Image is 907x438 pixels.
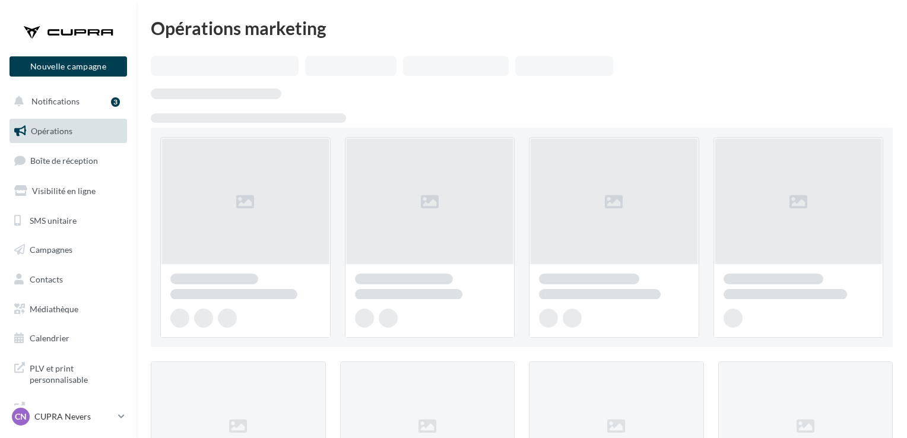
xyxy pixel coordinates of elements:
[7,179,129,204] a: Visibilité en ligne
[30,360,122,386] span: PLV et print personnalisable
[7,297,129,322] a: Médiathèque
[7,208,129,233] a: SMS unitaire
[9,405,127,428] a: CN CUPRA Nevers
[111,97,120,107] div: 3
[7,148,129,173] a: Boîte de réception
[30,155,98,166] span: Boîte de réception
[30,304,78,314] span: Médiathèque
[7,395,129,430] a: Campagnes DataOnDemand
[7,326,129,351] a: Calendrier
[30,215,77,225] span: SMS unitaire
[31,96,80,106] span: Notifications
[7,119,129,144] a: Opérations
[151,19,893,37] div: Opérations marketing
[34,411,113,423] p: CUPRA Nevers
[7,89,125,114] button: Notifications 3
[15,411,27,423] span: CN
[30,333,69,343] span: Calendrier
[9,56,127,77] button: Nouvelle campagne
[32,186,96,196] span: Visibilité en ligne
[30,274,63,284] span: Contacts
[31,126,72,136] span: Opérations
[30,245,72,255] span: Campagnes
[30,400,122,426] span: Campagnes DataOnDemand
[7,267,129,292] a: Contacts
[7,356,129,391] a: PLV et print personnalisable
[7,237,129,262] a: Campagnes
